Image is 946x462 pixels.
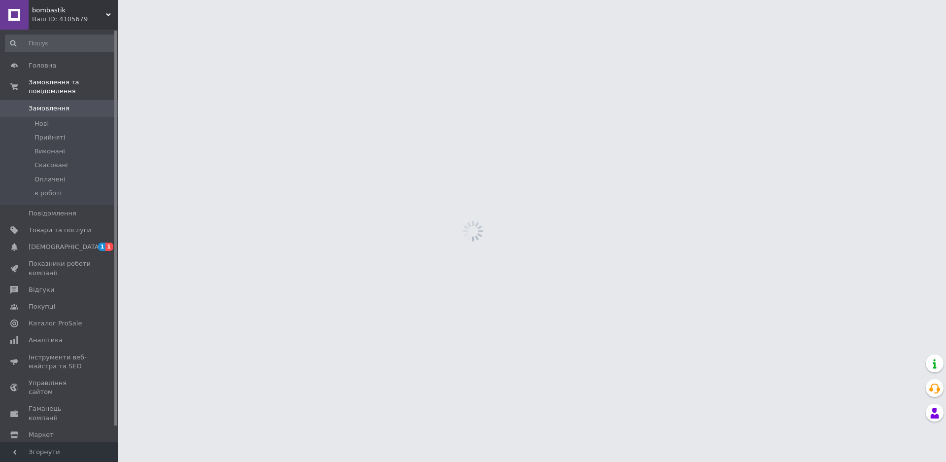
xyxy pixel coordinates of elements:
span: Маркет [29,430,54,439]
span: Інструменти веб-майстра та SEO [29,353,91,371]
span: Аналітика [29,336,63,345]
span: Відгуки [29,285,54,294]
span: [DEMOGRAPHIC_DATA] [29,243,101,251]
span: Управління сайтом [29,379,91,396]
span: bombastik [32,6,106,15]
span: Повідомлення [29,209,76,218]
span: Замовлення та повідомлення [29,78,118,96]
span: Скасовані [34,161,68,170]
span: Замовлення [29,104,69,113]
span: Виконані [34,147,65,156]
span: Показники роботи компанії [29,259,91,277]
span: 1 [98,243,106,251]
span: Товари та послуги [29,226,91,235]
span: Гаманець компанії [29,404,91,422]
span: Оплачені [34,175,66,184]
span: Прийняті [34,133,65,142]
span: Нові [34,119,49,128]
span: в роботі [34,189,62,198]
span: 1 [105,243,113,251]
span: Каталог ProSale [29,319,82,328]
span: Головна [29,61,56,70]
span: Покупці [29,302,55,311]
div: Ваш ID: 4105679 [32,15,118,24]
input: Пошук [5,35,116,52]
